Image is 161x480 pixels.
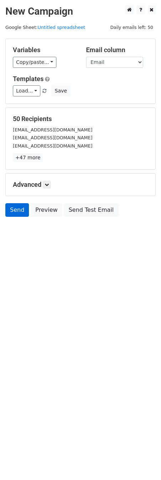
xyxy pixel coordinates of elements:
[13,85,40,96] a: Load...
[37,25,85,30] a: Untitled spreadsheet
[13,46,75,54] h5: Variables
[5,5,156,17] h2: New Campaign
[64,203,118,217] a: Send Test Email
[108,24,156,31] span: Daily emails left: 50
[13,127,92,132] small: [EMAIL_ADDRESS][DOMAIN_NAME]
[31,203,62,217] a: Preview
[5,203,29,217] a: Send
[13,181,148,189] h5: Advanced
[5,25,85,30] small: Google Sheet:
[13,57,56,68] a: Copy/paste...
[51,85,70,96] button: Save
[125,446,161,480] iframe: Chat Widget
[13,143,92,149] small: [EMAIL_ADDRESS][DOMAIN_NAME]
[13,153,43,162] a: +47 more
[108,25,156,30] a: Daily emails left: 50
[13,75,44,82] a: Templates
[13,135,92,140] small: [EMAIL_ADDRESS][DOMAIN_NAME]
[86,46,149,54] h5: Email column
[13,115,148,123] h5: 50 Recipients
